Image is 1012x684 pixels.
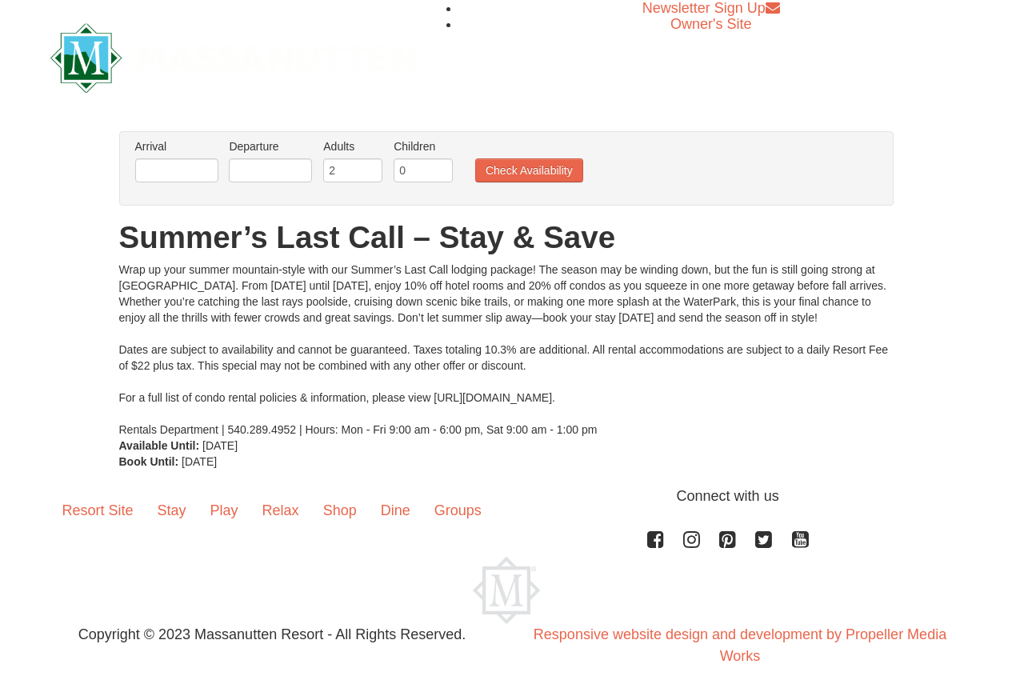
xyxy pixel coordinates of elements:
span: [DATE] [202,439,238,452]
strong: Available Until: [119,439,200,452]
span: [DATE] [182,455,217,468]
a: Stay [146,486,198,535]
img: Massanutten Resort Logo [473,557,540,624]
img: Massanutten Resort Logo [50,23,417,93]
a: Dine [369,486,422,535]
p: Copyright © 2023 Massanutten Resort - All Rights Reserved. [38,624,506,646]
h1: Summer’s Last Call – Stay & Save [119,222,894,254]
label: Adults [323,138,382,154]
a: Responsive website design and development by Propeller Media Works [534,626,946,664]
p: Connect with us [50,486,962,507]
strong: Book Until: [119,455,179,468]
a: Massanutten Resort [50,37,417,74]
a: Play [198,486,250,535]
label: Children [394,138,453,154]
a: Shop [311,486,369,535]
a: Resort Site [50,486,146,535]
label: Departure [229,138,312,154]
a: Groups [422,486,494,535]
a: Relax [250,486,311,535]
button: Check Availability [475,158,583,182]
label: Arrival [135,138,218,154]
div: Wrap up your summer mountain-style with our Summer’s Last Call lodging package! The season may be... [119,262,894,438]
a: Owner's Site [670,16,751,32]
